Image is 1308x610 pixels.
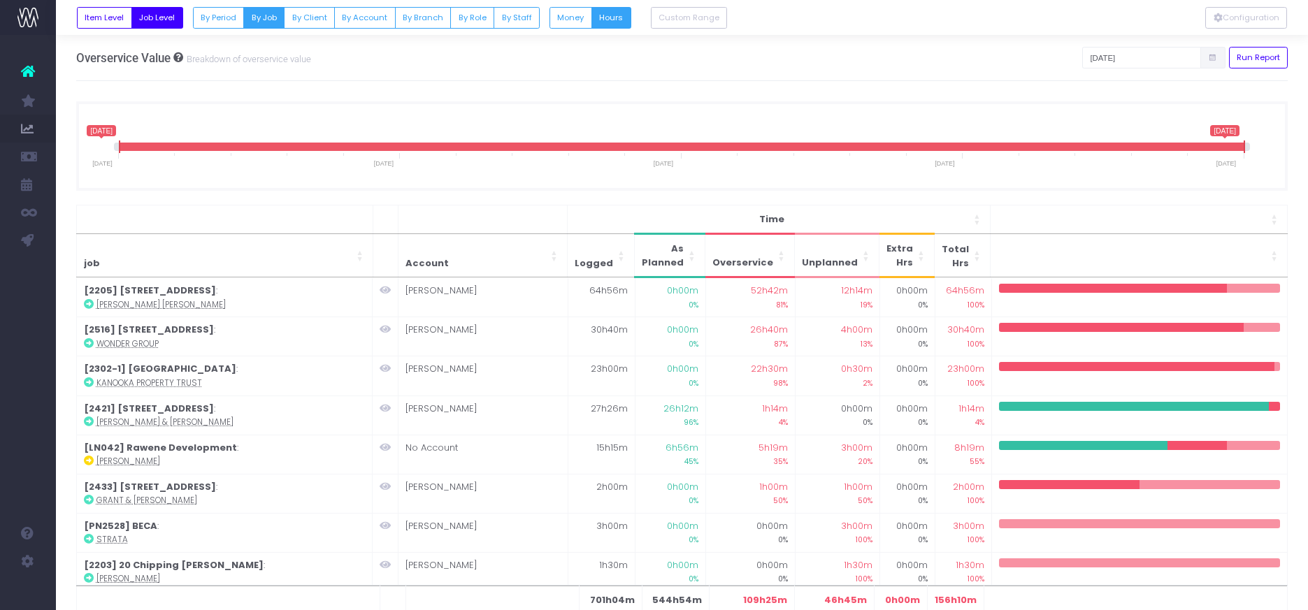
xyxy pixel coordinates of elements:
abbr: Ka Fung Gavin Hui [96,299,226,310]
span: 156h10m [935,593,977,607]
button: Hours [591,7,631,29]
span: 3h00m [841,441,872,455]
small: 100% [942,298,984,311]
span: 109h25m [743,593,787,607]
span: 4h00m [841,323,872,337]
small: 0% [887,376,928,389]
abbr: Cristean Monreal [96,456,160,467]
small: 100% [942,532,984,546]
span: Time [759,212,784,226]
span: 22h30m [751,362,788,376]
span: 0h00m [896,402,928,416]
th: periods: Activate to sort: Activate to sort: Activate to sort: Activate to sort: Activate to sort... [76,205,373,234]
span: 0h00m [896,284,928,298]
small: 0% [887,493,928,507]
small: 0% [887,298,928,311]
small: 55% [942,454,984,467]
td: 23h00m [568,356,635,395]
td: : [76,552,373,591]
td: : [76,474,373,513]
button: By Staff [494,7,540,29]
strong: [2302-1] [GEOGRAPHIC_DATA] [84,362,236,375]
div: Small button group [186,7,540,29]
td: 64h56m [568,278,635,317]
small: 100% [803,572,872,585]
span: 1h14m [958,402,984,416]
button: Custom Range [651,7,728,29]
abbr: Esther & Mike Fitzpatrick [96,416,233,428]
small: 0% [887,337,928,350]
th: Account: Activate to sort: Activate to sort: Activate to sort: Activate to sort: Activate to sort... [398,205,568,234]
button: Configuration [1205,7,1287,29]
td: [PERSON_NAME] [398,552,568,591]
td: 15h15m [568,435,635,474]
button: By Job [243,7,285,29]
small: 13% [803,337,872,350]
span: [DATE] [933,161,956,167]
th: As Planned: Activate to sort: Activate to sort: Activate to sort: Activate to sort: Activate to s... [635,234,705,277]
small: 0% [887,415,928,428]
span: [DATE] [652,161,675,167]
div: Small button group [542,7,631,29]
small: 0% [642,532,698,546]
span: Overservice Value [76,51,171,65]
span: 1h00m [844,480,872,494]
span: 1h00m [759,480,788,494]
span: 0h00m [667,323,698,337]
small: 100% [942,337,984,350]
span: 26h12m [663,402,698,416]
small: 100% [942,493,984,507]
button: By Branch [395,7,452,29]
div: Small button group [70,7,183,29]
small: 100% [942,376,984,389]
small: 81% [713,298,788,311]
strong: [2516] [STREET_ADDRESS] [84,323,214,336]
small: 100% [942,572,984,585]
small: 50% [803,493,872,507]
span: 0h00m [841,402,872,416]
span: 64h56m [946,284,984,298]
abbr: Wonder Group [96,338,159,349]
button: By Client [284,7,335,29]
th: Logged: Activate to sort: Activate to sort: Activate to sort: Activate to sort: Activate to sort:... [568,205,991,234]
button: Run Report [1229,47,1288,68]
small: 96% [642,415,698,428]
small: Breakdown of overservice value [183,51,311,65]
span: 5h19m [759,441,788,455]
small: 19% [803,298,872,311]
span: 12h14m [841,284,872,298]
th: Unplanned: Activate to sort: Activate to sort: Activate to sort: Activate to sort: Activate to so... [795,234,879,277]
span: 3h00m [953,519,984,533]
small: 98% [713,376,788,389]
small: 2% [803,376,872,389]
button: By Period [193,7,245,29]
th: Extra Hrs: Activate to sort: Activate to sort: Activate to sort: Activate to sort: Activate to so... [879,234,935,277]
td: 27h26m [568,395,635,435]
span: 0h00m [896,519,928,533]
abbr: Kanooka Property Trust [96,377,202,388]
th: : Activate to sort: Activate to sort: Activate to sort: Activate to sort: Activate to sort: Activ... [991,234,1288,277]
span: 701h04m [590,593,635,607]
strong: [2203] 20 Chipping [PERSON_NAME] [84,558,264,572]
td: [PERSON_NAME] [398,474,568,513]
small: 87% [713,337,788,350]
th: Logged: Activate to sort: Activate to sort: Activate to sort: Activate to sort: Activate to sort:... [568,234,635,277]
small: 4% [713,415,788,428]
small: 0% [642,337,698,350]
span: 2h00m [953,480,984,494]
td: : [76,395,373,435]
td: : [76,317,373,356]
abbr: Strata [96,534,128,545]
span: 0h00m [885,593,920,607]
div: Vertical button group [1205,7,1287,29]
span: 0h00m [667,519,698,533]
td: : [76,278,373,317]
img: images/default_profile_image.png [17,582,38,603]
th: Total Hrs: Activate to sort: Activate to sort: Activate to sort: Activate to sort: Activate to so... [935,234,991,277]
small: 0% [642,298,698,311]
span: 8h19m [954,441,984,455]
td: : [76,513,373,552]
th: Overservice: Activate to sort: Activate to sort: Activate to sort: Activate to remove sorting: Ac... [705,234,795,277]
td: 1h30m [568,552,635,591]
span: 0h00m [667,284,698,298]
